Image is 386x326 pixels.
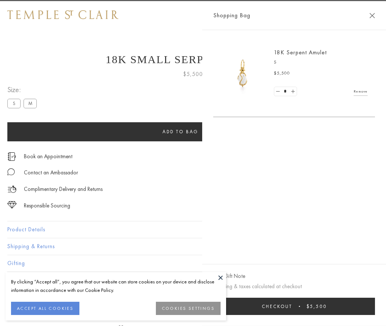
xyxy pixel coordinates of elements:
button: Gifting [7,255,379,272]
div: By clicking “Accept all”, you agree that our website can store cookies on your device and disclos... [11,278,221,294]
label: M [24,99,37,108]
span: Shopping Bag [213,11,250,20]
span: $5,500 [183,69,203,79]
img: icon_sourcing.svg [7,201,17,209]
div: Responsible Sourcing [24,201,70,210]
label: S [7,99,21,108]
img: icon_appointment.svg [7,152,16,161]
a: 18K Serpent Amulet [274,48,327,56]
button: Add to bag [7,122,354,141]
img: icon_delivery.svg [7,185,17,194]
a: Book an Appointment [24,152,72,160]
a: Remove [354,87,368,95]
button: ACCEPT ALL COOKIES [11,302,79,315]
img: P51836-E11SERPPV [221,51,265,95]
span: $5,500 [307,303,327,309]
div: Contact an Ambassador [24,168,78,177]
button: Checkout $5,500 [213,298,375,315]
img: MessageIcon-01_2.svg [7,168,15,175]
h1: 18K Small Serpent Amulet [7,53,379,66]
button: Close Shopping Bag [369,13,375,18]
span: Add to bag [162,128,199,135]
button: COOKIES SETTINGS [156,302,221,315]
a: Set quantity to 2 [289,87,296,96]
span: Checkout [262,303,292,309]
p: Shipping & taxes calculated at checkout [213,282,375,291]
p: Complimentary Delivery and Returns [24,185,103,194]
p: S [274,59,368,66]
span: Size: [7,84,40,96]
img: Temple St. Clair [7,10,118,19]
button: Product Details [7,221,379,238]
a: Set quantity to 0 [274,87,282,96]
span: $5,500 [274,70,290,77]
button: Shipping & Returns [7,238,379,255]
button: Add Gift Note [213,272,245,281]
